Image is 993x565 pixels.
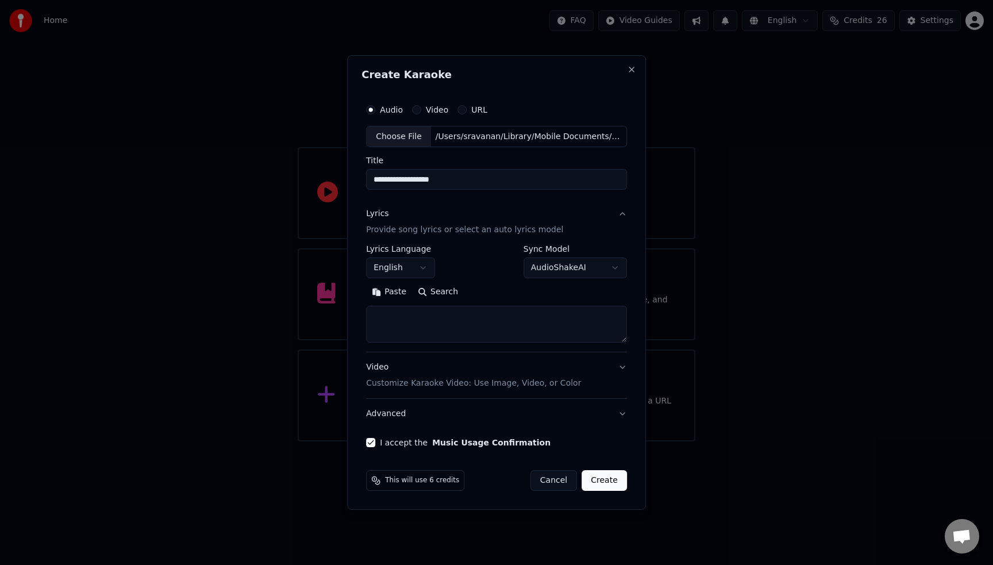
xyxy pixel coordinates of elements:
button: I accept the [432,439,551,447]
label: URL [471,106,487,114]
h2: Create Karaoke [361,70,632,80]
button: Create [582,470,627,491]
label: I accept the [380,439,551,447]
button: LyricsProvide song lyrics or select an auto lyrics model [366,199,627,245]
label: Lyrics Language [366,245,435,253]
label: Title [366,157,627,165]
button: Search [412,283,464,302]
p: Provide song lyrics or select an auto lyrics model [366,225,563,236]
label: Audio [380,106,403,114]
div: Choose File [367,126,431,147]
label: Sync Model [524,245,627,253]
label: Video [426,106,448,114]
div: LyricsProvide song lyrics or select an auto lyrics model [366,245,627,352]
div: Video [366,362,581,390]
p: Customize Karaoke Video: Use Image, Video, or Color [366,378,581,389]
button: Paste [366,283,412,302]
span: This will use 6 credits [385,476,459,485]
div: /Users/sravanan/Library/Mobile Documents/com~apple~CloudDocs/[PERSON_NAME]/Vennilave Vennilave.wav [431,131,626,143]
button: Advanced [366,399,627,429]
button: VideoCustomize Karaoke Video: Use Image, Video, or Color [366,353,627,399]
div: Lyrics [366,209,388,220]
button: Cancel [530,470,577,491]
